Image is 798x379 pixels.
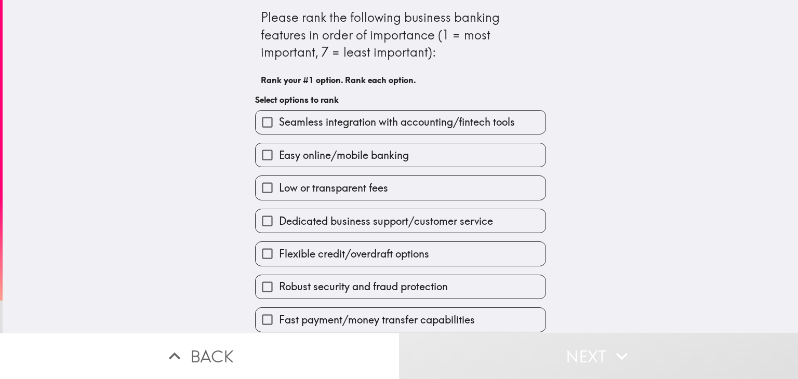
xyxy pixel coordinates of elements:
div: Please rank the following business banking features in order of importance (1 = most important, 7... [261,9,540,61]
button: Dedicated business support/customer service [256,209,546,233]
button: Easy online/mobile banking [256,143,546,167]
span: Dedicated business support/customer service [279,214,493,228]
span: Low or transparent fees [279,181,388,195]
span: Easy online/mobile banking [279,148,409,163]
button: Next [399,333,798,379]
span: Robust security and fraud protection [279,279,448,294]
button: Flexible credit/overdraft options [256,242,546,265]
span: Seamless integration with accounting/fintech tools [279,115,515,129]
button: Seamless integration with accounting/fintech tools [256,111,546,134]
h6: Select options to rank [255,94,546,105]
span: Flexible credit/overdraft options [279,247,429,261]
span: Fast payment/money transfer capabilities [279,313,475,327]
button: Robust security and fraud protection [256,275,546,299]
button: Fast payment/money transfer capabilities [256,308,546,331]
h6: Rank your #1 option. Rank each option. [261,74,540,86]
button: Low or transparent fees [256,176,546,199]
